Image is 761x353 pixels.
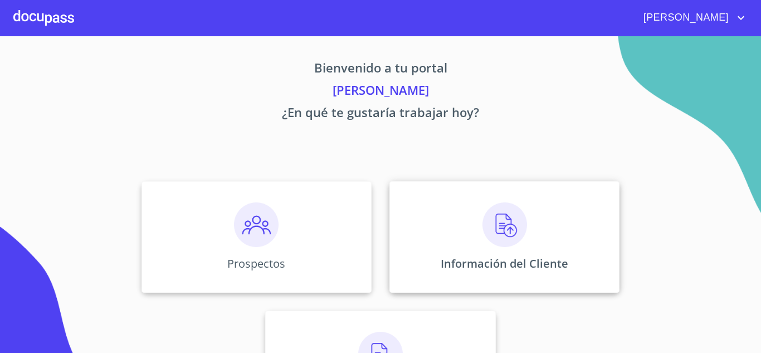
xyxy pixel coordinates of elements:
p: Bienvenido a tu portal [37,59,724,81]
button: account of current user [635,9,748,27]
p: Prospectos [227,256,285,271]
img: carga.png [482,202,527,247]
img: prospectos.png [234,202,279,247]
p: ¿En qué te gustaría trabajar hoy? [37,103,724,125]
p: [PERSON_NAME] [37,81,724,103]
span: [PERSON_NAME] [635,9,734,27]
p: Información del Cliente [441,256,568,271]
